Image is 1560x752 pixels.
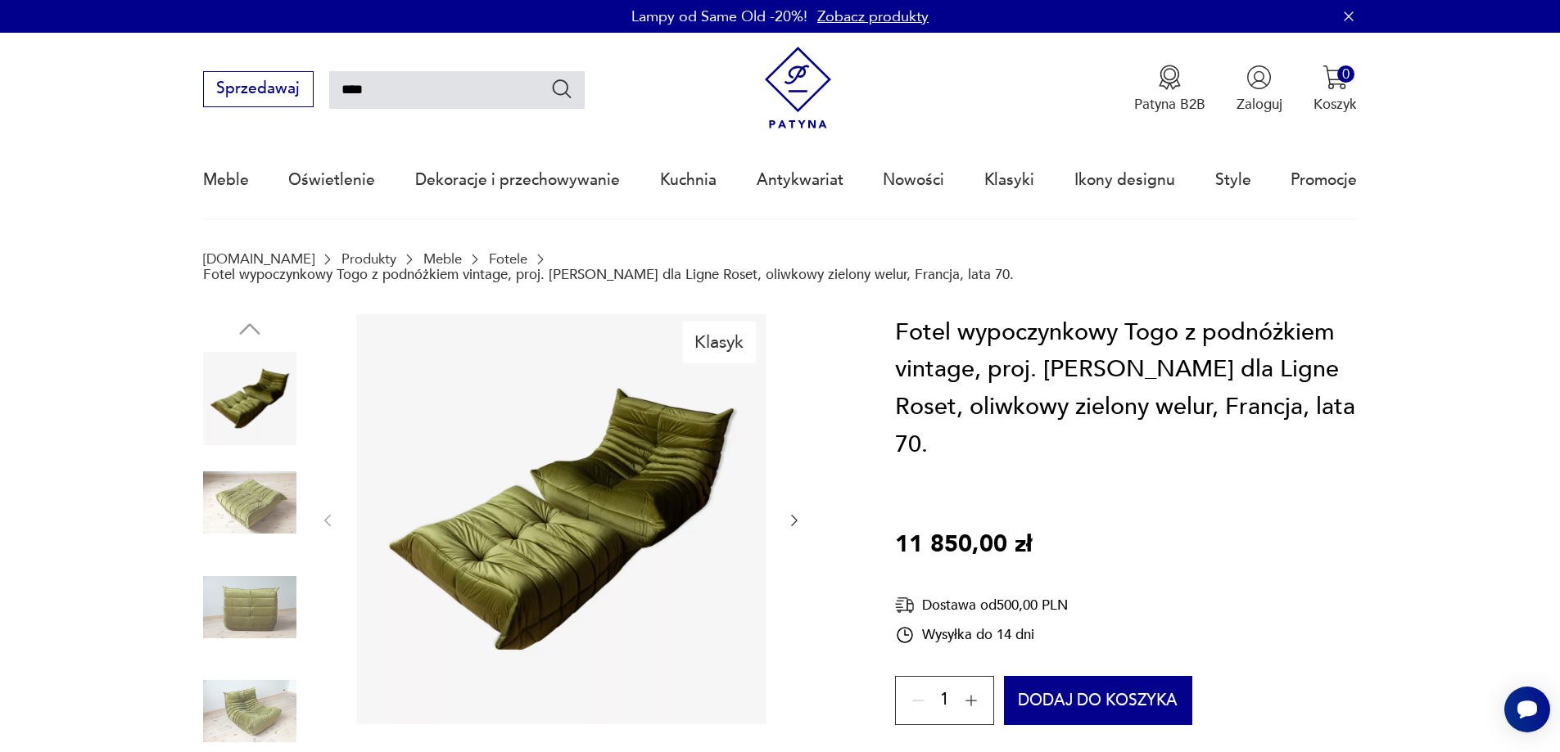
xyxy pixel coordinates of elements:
img: Ikonka użytkownika [1246,65,1272,90]
img: Ikona koszyka [1323,65,1348,90]
p: 11 850,00 zł [895,526,1032,564]
a: Antykwariat [757,142,843,218]
img: Ikona medalu [1157,65,1182,90]
button: Zaloguj [1237,65,1282,114]
button: 0Koszyk [1314,65,1357,114]
p: Fotel wypoczynkowy Togo z podnóżkiem vintage, proj. [PERSON_NAME] dla Ligne Roset, oliwkowy zielo... [203,267,1014,282]
a: Klasyki [984,142,1034,218]
a: Oświetlenie [288,142,375,218]
button: Dodaj do koszyka [1004,676,1193,725]
a: Produkty [341,251,396,267]
p: Lampy od Same Old -20%! [631,7,807,27]
div: Klasyk [683,322,756,362]
a: Dekoracje i przechowywanie [415,142,620,218]
button: Szukaj [550,77,574,101]
img: Patyna - sklep z meblami i dekoracjami vintage [757,47,839,129]
a: [DOMAIN_NAME] [203,251,314,267]
p: Zaloguj [1237,95,1282,114]
h1: Fotel wypoczynkowy Togo z podnóżkiem vintage, proj. [PERSON_NAME] dla Ligne Roset, oliwkowy zielo... [895,314,1357,463]
p: Patyna B2B [1134,95,1205,114]
img: Zdjęcie produktu Fotel wypoczynkowy Togo z podnóżkiem vintage, proj. M. Ducaroy dla Ligne Roset, ... [203,561,296,654]
img: Zdjęcie produktu Fotel wypoczynkowy Togo z podnóżkiem vintage, proj. M. Ducaroy dla Ligne Roset, ... [356,314,766,724]
div: 0 [1337,65,1354,83]
img: Zdjęcie produktu Fotel wypoczynkowy Togo z podnóżkiem vintage, proj. M. Ducaroy dla Ligne Roset, ... [203,456,296,549]
button: Sprzedawaj [203,71,314,107]
img: Zdjęcie produktu Fotel wypoczynkowy Togo z podnóżkiem vintage, proj. M. Ducaroy dla Ligne Roset, ... [203,352,296,445]
a: Ikony designu [1074,142,1175,218]
a: Nowości [883,142,944,218]
div: Dostawa od 500,00 PLN [895,595,1068,615]
a: Promocje [1291,142,1357,218]
a: Fotele [489,251,527,267]
a: Meble [203,142,249,218]
button: Patyna B2B [1134,65,1205,114]
img: Ikona dostawy [895,595,915,615]
div: Wysyłka do 14 dni [895,625,1068,645]
p: Koszyk [1314,95,1357,114]
a: Style [1215,142,1251,218]
a: Sprzedawaj [203,83,314,97]
iframe: Smartsupp widget button [1504,687,1550,732]
a: Ikona medaluPatyna B2B [1134,65,1205,114]
a: Kuchnia [660,142,717,218]
span: 1 [940,694,949,707]
a: Zobacz produkty [817,7,929,27]
a: Meble [423,251,462,267]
